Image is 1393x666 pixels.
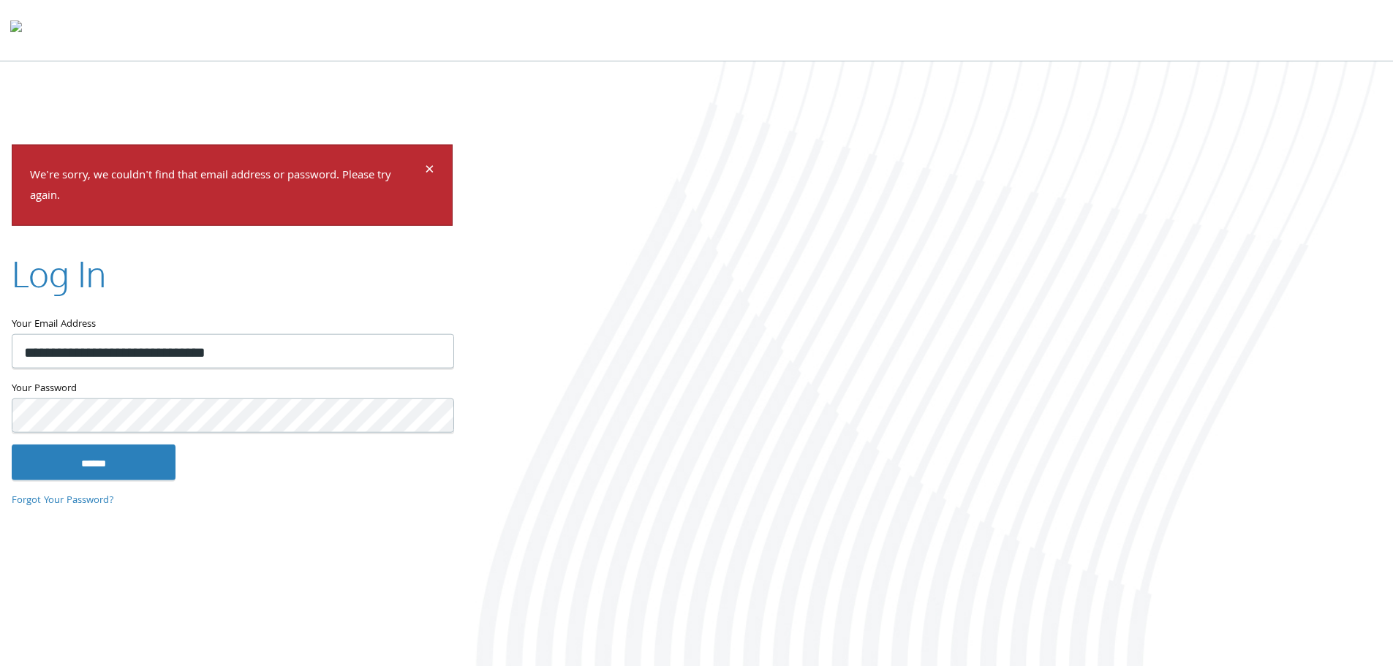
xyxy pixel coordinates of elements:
[12,492,114,508] a: Forgot Your Password?
[10,15,22,45] img: todyl-logo-dark.svg
[12,249,106,298] h2: Log In
[12,380,453,398] label: Your Password
[425,162,434,180] button: Dismiss alert
[425,156,434,185] span: ×
[30,165,423,208] p: We're sorry, we couldn't find that email address or password. Please try again.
